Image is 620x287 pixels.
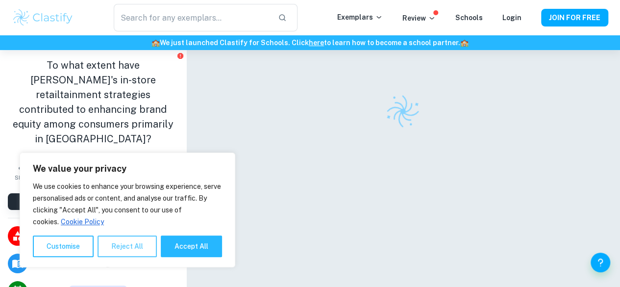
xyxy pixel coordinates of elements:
[15,174,31,181] span: Share
[20,153,235,267] div: We value your privacy
[33,163,222,175] p: We value your privacy
[541,9,608,26] button: JOIN FOR FREE
[98,235,157,257] button: Reject All
[309,39,324,47] a: here
[151,39,160,47] span: 🏫
[161,235,222,257] button: Accept All
[60,217,104,226] a: Cookie Policy
[337,12,383,23] p: Exemplars
[177,52,184,59] button: Report issue
[33,235,94,257] button: Customise
[8,58,178,146] h1: To what extent have [PERSON_NAME]'s in-store retailtainment strategies contributed to enhancing b...
[591,253,610,272] button: Help and Feedback
[382,90,424,133] img: Clastify logo
[114,4,271,31] input: Search for any exemplars...
[460,39,469,47] span: 🏫
[12,8,74,27] img: Clastify logo
[33,181,222,228] p: We use cookies to enhance your browsing experience, serve personalised ads or content, and analys...
[2,37,618,48] h6: We just launched Clastify for Schools. Click to learn how to become a school partner.
[502,14,521,22] a: Login
[455,14,483,22] a: Schools
[402,13,436,24] p: Review
[8,193,178,210] button: View [PERSON_NAME]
